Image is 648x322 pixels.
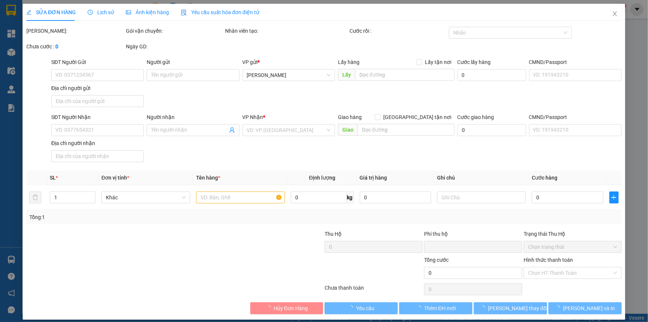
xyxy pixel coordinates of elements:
span: plus [610,194,618,200]
div: Chưa thanh toán [324,284,424,297]
div: VP gửi [242,58,335,66]
span: Tên hàng [196,175,220,181]
div: [PERSON_NAME]: [26,27,124,35]
button: plus [609,191,619,203]
div: Chưa cước : [26,42,124,51]
span: Chọn trạng thái [528,241,617,252]
span: VP Nhận [242,114,263,120]
div: Gói vận chuyển: [126,27,224,35]
div: Địa chỉ người nhận [51,139,144,147]
div: SĐT Người Gửi [51,58,144,66]
img: icon [181,10,187,16]
div: Phí thu hộ [424,230,522,241]
span: user-add [229,127,235,133]
div: Người nhận [147,113,239,121]
div: SĐT Người Nhận [51,113,144,121]
span: loading [480,305,488,310]
span: Thu Hộ [325,231,342,237]
div: Nhân viên tạo: [225,27,348,35]
span: Lấy hàng [338,59,359,65]
div: Trạng thái Thu Hộ [524,230,622,238]
div: Tổng: 1 [29,213,250,221]
div: Cước rồi : [349,27,447,35]
span: Đơn vị tính [101,175,129,181]
label: Cước lấy hàng [457,59,491,65]
th: Ghi chú [434,171,529,185]
input: Ghi Chú [437,191,526,203]
span: Thêm ĐH mới [424,304,456,312]
span: Giao hàng [338,114,362,120]
span: Yêu cầu [356,304,374,312]
span: Lấy tận nơi [422,58,455,66]
span: SỬA ĐƠN HÀNG [26,9,76,15]
b: 0 [55,44,58,49]
button: Yêu cầu [325,302,398,314]
div: Địa chỉ người gửi [51,84,144,92]
span: loading [266,305,274,310]
span: [PERSON_NAME] thay đổi [488,304,547,312]
span: Yêu cầu xuất hóa đơn điện tử [181,9,259,15]
span: clock-circle [88,10,93,15]
span: [GEOGRAPHIC_DATA] tận nơi [381,113,455,121]
span: loading [555,305,563,310]
span: Cước hàng [532,175,557,181]
input: Cước giao hàng [457,124,526,136]
span: kg [346,191,354,203]
div: CMND/Passport [529,58,622,66]
div: Người gửi [147,58,239,66]
button: Thêm ĐH mới [399,302,472,314]
button: [PERSON_NAME] thay đổi [474,302,547,314]
input: Địa chỉ của người nhận [51,150,144,162]
span: edit [26,10,32,15]
label: Cước giao hàng [457,114,494,120]
span: loading [416,305,424,310]
span: Lịch sử [88,9,114,15]
span: Hủy Đơn Hàng [274,304,308,312]
span: Ảnh kiện hàng [126,9,169,15]
span: loading [348,305,356,310]
span: Lấy [338,69,355,81]
span: Lê Đại Hành [247,70,330,81]
div: CMND/Passport [529,113,622,121]
div: Ngày GD: [126,42,224,51]
span: Giao [338,124,358,136]
input: VD: Bàn, Ghế [196,191,285,203]
button: Hủy Đơn Hàng [250,302,323,314]
span: Giá trị hàng [360,175,387,181]
span: Định lượng [309,175,335,181]
input: Dọc đường [358,124,455,136]
button: Close [605,4,625,25]
span: picture [126,10,131,15]
button: [PERSON_NAME] và In [548,302,622,314]
span: Khác [106,192,186,203]
button: delete [29,191,41,203]
span: Tổng cước [424,257,449,263]
span: [PERSON_NAME] và In [563,304,615,312]
label: Hình thức thanh toán [524,257,573,263]
input: Địa chỉ của người gửi [51,95,144,107]
input: Dọc đường [355,69,455,81]
span: close [612,11,618,17]
input: Cước lấy hàng [457,69,526,81]
span: SL [50,175,56,181]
